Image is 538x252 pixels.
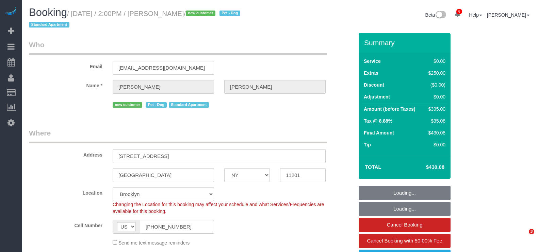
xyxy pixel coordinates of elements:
[469,12,482,18] a: Help
[29,128,327,143] legend: Where
[426,106,445,112] div: $395.00
[29,40,327,55] legend: Who
[140,220,214,234] input: Cell Number
[24,220,108,229] label: Cell Number
[364,93,390,100] label: Adjustment
[426,70,445,76] div: $250.00
[113,102,142,108] span: new customer
[365,164,381,170] strong: Total
[169,102,209,108] span: Standard Apartment
[425,12,446,18] a: Beta
[364,118,392,124] label: Tax @ 8.88%
[364,39,447,47] h3: Summary
[113,168,214,182] input: City
[364,70,378,76] label: Extras
[24,80,108,89] label: Name *
[4,7,18,16] img: Automaid Logo
[118,240,190,246] span: Send me text message reminders
[364,58,381,65] label: Service
[219,11,240,16] span: Pet - Dog
[24,187,108,196] label: Location
[186,11,215,16] span: new customer
[280,168,326,182] input: Zip Code
[113,202,324,214] span: Changing the Location for this booking may affect your schedule and what Services/Frequencies are...
[29,10,242,29] small: / [DATE] / 2:00PM / [PERSON_NAME]
[406,164,444,170] h4: $430.08
[113,61,214,75] input: Email
[364,129,394,136] label: Final Amount
[224,80,326,94] input: Last Name
[529,229,534,234] span: 3
[364,106,415,112] label: Amount (before Taxes)
[451,7,464,22] a: 6
[426,141,445,148] div: $0.00
[426,58,445,65] div: $0.00
[367,238,442,244] span: Cancel Booking with 50.00% Fee
[364,82,384,88] label: Discount
[29,22,69,28] span: Standard Apartment
[426,129,445,136] div: $430.08
[426,82,445,88] div: ($0.00)
[426,93,445,100] div: $0.00
[515,229,531,245] iframe: Intercom live chat
[426,118,445,124] div: $35.08
[24,149,108,158] label: Address
[435,11,446,20] img: New interface
[146,102,166,108] span: Pet - Dog
[364,141,371,148] label: Tip
[359,234,451,248] a: Cancel Booking with 50.00% Fee
[24,61,108,70] label: Email
[29,6,67,18] span: Booking
[487,12,529,18] a: [PERSON_NAME]
[113,80,214,94] input: First Name
[456,9,462,14] span: 6
[359,218,451,232] a: Cancel Booking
